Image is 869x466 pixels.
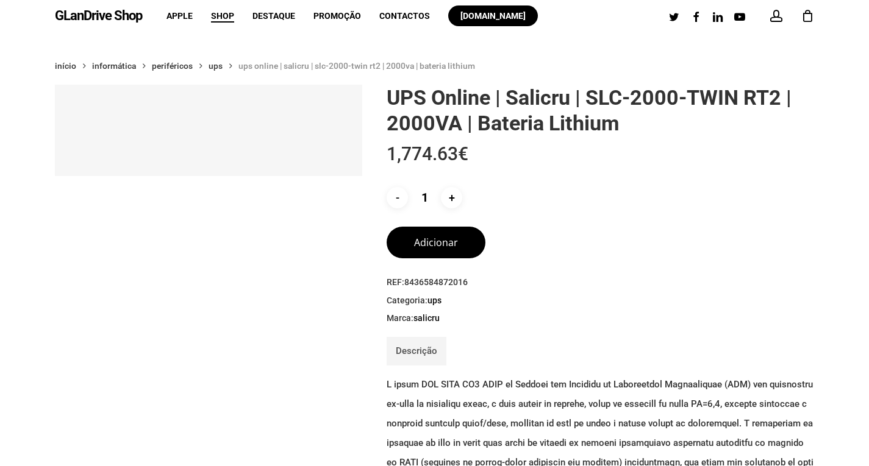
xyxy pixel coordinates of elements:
[404,277,468,287] span: 8436584872016
[427,295,442,306] a: UPS
[460,11,526,21] span: [DOMAIN_NAME]
[396,337,437,365] a: Descrição
[152,60,193,71] a: Periféricos
[387,312,814,325] span: Marca:
[211,12,234,20] a: Shop
[166,12,193,20] a: Apple
[410,187,438,208] input: Product quantity
[387,187,408,208] input: -
[458,143,468,164] span: €
[379,12,430,20] a: Contactos
[55,9,142,23] a: GLanDrive Shop
[211,11,234,21] span: Shop
[387,295,814,307] span: Categoria:
[387,227,485,258] button: Adicionar
[238,61,475,71] span: UPS Online | Salicru | SLC-2000-TWIN RT2 | 2000VA | Bateria Lithium
[387,143,468,164] bdi: 1,774.63
[413,312,440,323] a: SALICRU
[448,12,538,20] a: [DOMAIN_NAME]
[166,11,193,21] span: Apple
[313,12,361,20] a: Promoção
[55,60,76,71] a: Início
[209,60,223,71] a: UPS
[387,277,814,289] span: REF:
[379,11,430,21] span: Contactos
[313,11,361,21] span: Promoção
[387,85,814,136] h1: UPS Online | Salicru | SLC-2000-TWIN RT2 | 2000VA | Bateria Lithium
[441,187,462,208] input: +
[92,60,136,71] a: Informática
[252,11,295,21] span: Destaque
[252,12,295,20] a: Destaque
